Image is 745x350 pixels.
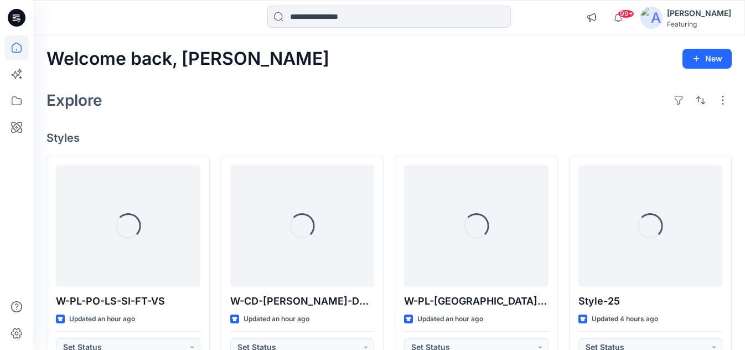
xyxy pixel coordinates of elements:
h4: Styles [46,131,732,145]
div: [PERSON_NAME] [667,7,731,20]
h2: Explore [46,91,102,109]
p: W-PL-PO-LS-SI-FT-VS [56,294,200,309]
p: Updated 4 hours ago [592,313,658,325]
p: Updated an hour ago [244,313,309,325]
p: W-PL-[GEOGRAPHIC_DATA]-LS-SI-FT-VS [404,294,549,309]
p: W-CD-[PERSON_NAME]-DS-FT-VS [230,294,375,309]
span: 99+ [618,9,634,18]
button: New [682,49,732,69]
h2: Welcome back, [PERSON_NAME] [46,49,329,69]
p: Updated an hour ago [69,313,135,325]
p: Style-25 [578,294,723,309]
p: Updated an hour ago [417,313,483,325]
div: Featuring [667,20,731,28]
img: avatar [640,7,663,29]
